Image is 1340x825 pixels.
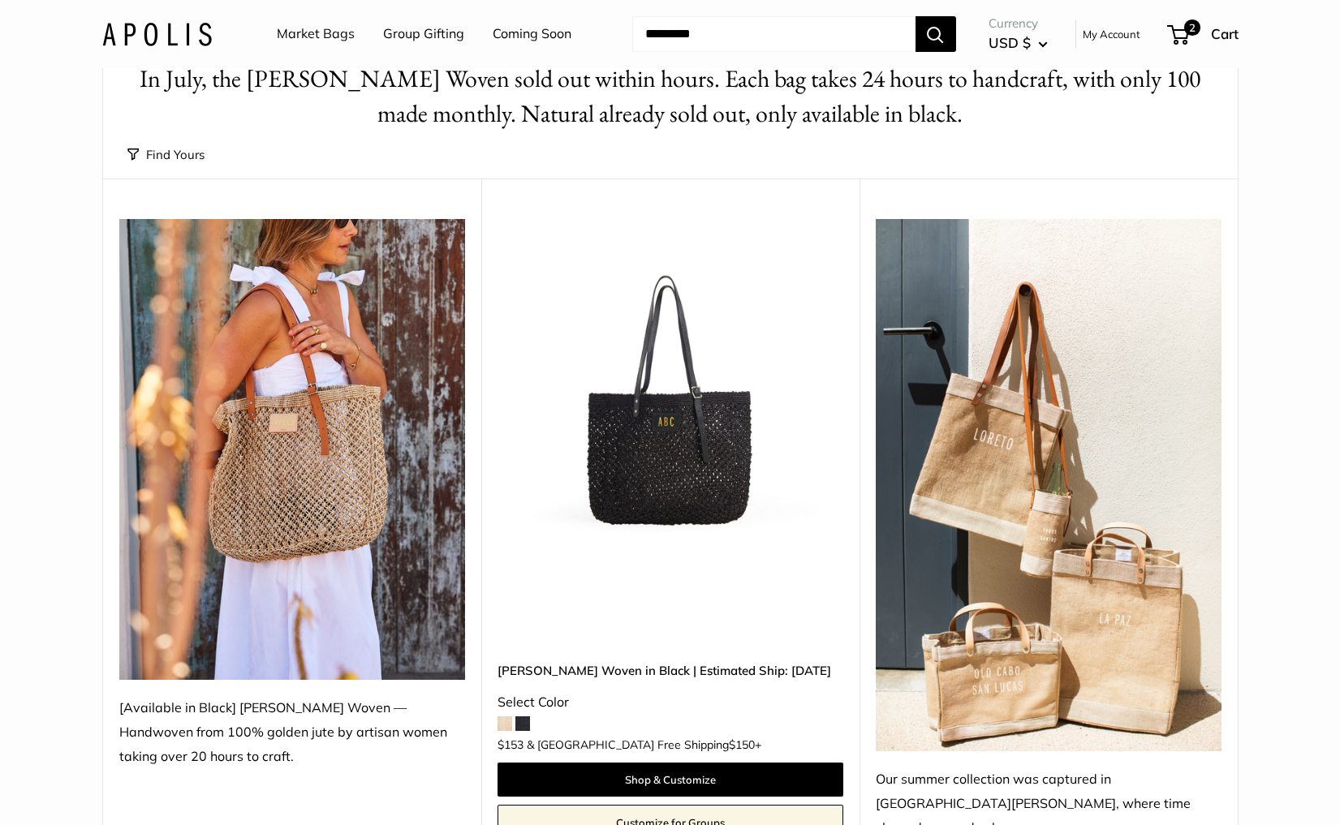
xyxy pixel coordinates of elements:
[1083,24,1140,44] a: My Account
[1183,19,1200,36] span: 2
[498,737,524,752] span: $153
[498,661,843,680] a: [PERSON_NAME] Woven in Black | Estimated Ship: [DATE]
[498,690,843,715] div: Select Color
[729,737,755,752] span: $150
[989,12,1048,35] span: Currency
[527,739,761,750] span: & [GEOGRAPHIC_DATA] Free Shipping +
[916,16,956,52] button: Search
[876,219,1222,751] img: Our summer collection was captured in Todos Santos, where time slows down and color pops.
[119,696,465,769] div: [Available in Black] [PERSON_NAME] Woven — Handwoven from 100% golden jute by artisan women takin...
[277,22,355,46] a: Market Bags
[989,30,1048,56] button: USD $
[383,22,464,46] a: Group Gifting
[498,763,843,797] a: Shop & Customize
[1169,21,1239,47] a: 2 Cart
[119,219,465,680] img: [Available in Black] Mercado Woven — Handwoven from 100% golden jute by artisan women taking over...
[127,62,1213,131] h1: In July, the [PERSON_NAME] Woven sold out within hours. Each bag takes 24 hours to handcraft, wit...
[498,219,843,565] a: Mercado Woven in Black | Estimated Ship: Oct. 19thMercado Woven in Black | Estimated Ship: Oct. 19th
[102,22,212,45] img: Apolis
[498,219,843,565] img: Mercado Woven in Black | Estimated Ship: Oct. 19th
[127,144,205,166] button: Find Yours
[1211,25,1239,42] span: Cart
[989,34,1031,51] span: USD $
[493,22,571,46] a: Coming Soon
[632,16,916,52] input: Search...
